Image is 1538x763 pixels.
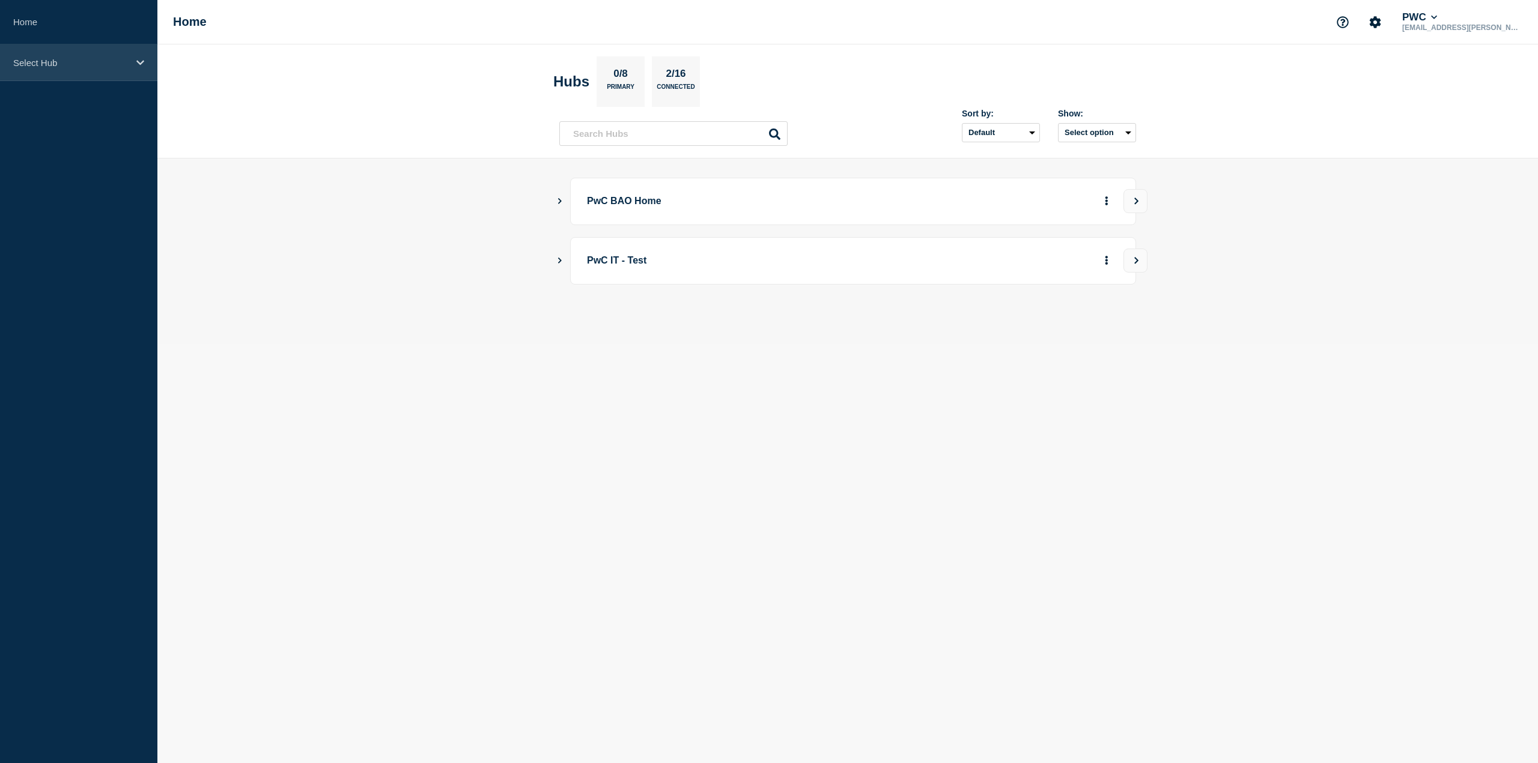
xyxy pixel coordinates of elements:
button: Show Connected Hubs [557,197,563,206]
p: PwC BAO Home [587,190,919,213]
p: Connected [657,83,695,96]
div: Show: [1058,109,1136,118]
p: 0/8 [609,68,633,83]
button: View [1123,249,1147,273]
h1: Home [173,15,207,29]
p: Select Hub [13,58,129,68]
h2: Hubs [553,73,589,90]
button: View [1123,189,1147,213]
input: Search Hubs [559,121,788,146]
div: Sort by: [962,109,1040,118]
select: Sort by [962,123,1040,142]
p: Primary [607,83,634,96]
button: More actions [1099,190,1114,213]
button: Support [1330,10,1355,35]
button: More actions [1099,250,1114,272]
button: Select option [1058,123,1136,142]
button: Account settings [1363,10,1388,35]
button: Show Connected Hubs [557,256,563,265]
p: PwC IT - Test [587,250,919,272]
button: PWC [1400,11,1439,23]
p: [EMAIL_ADDRESS][PERSON_NAME][DOMAIN_NAME] [1400,23,1525,32]
p: 2/16 [661,68,690,83]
